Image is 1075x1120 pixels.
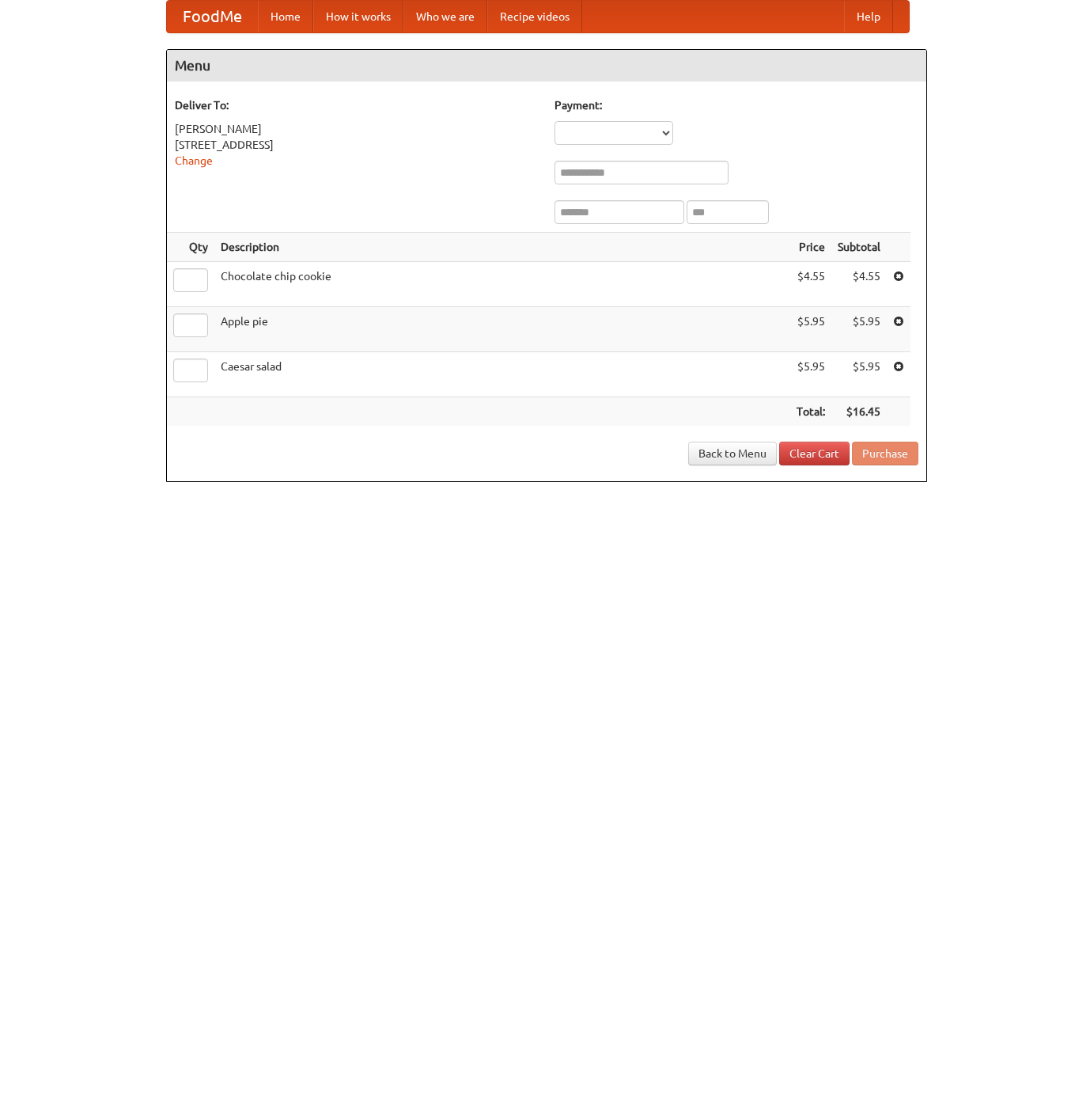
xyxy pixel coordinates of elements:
[214,262,790,307] td: Chocolate chip cookie
[214,233,790,262] th: Description
[167,233,214,262] th: Qty
[555,97,918,113] h5: Payment:
[175,154,213,167] a: Change
[688,442,777,465] a: Back to Menu
[844,1,893,32] a: Help
[852,442,918,465] button: Purchase
[313,1,403,32] a: How it works
[831,307,887,352] td: $5.95
[790,262,831,307] td: $4.55
[214,352,790,397] td: Caesar salad
[790,397,831,427] th: Total:
[167,1,258,32] a: FoodMe
[779,442,850,465] a: Clear Cart
[790,233,831,262] th: Price
[167,50,926,82] h4: Menu
[831,352,887,397] td: $5.95
[214,307,790,352] td: Apple pie
[403,1,487,32] a: Who we are
[790,307,831,352] td: $5.95
[175,137,539,153] div: [STREET_ADDRESS]
[175,121,539,137] div: [PERSON_NAME]
[790,352,831,397] td: $5.95
[487,1,582,32] a: Recipe videos
[258,1,313,32] a: Home
[831,262,887,307] td: $4.55
[831,397,887,427] th: $16.45
[831,233,887,262] th: Subtotal
[175,97,539,113] h5: Deliver To:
